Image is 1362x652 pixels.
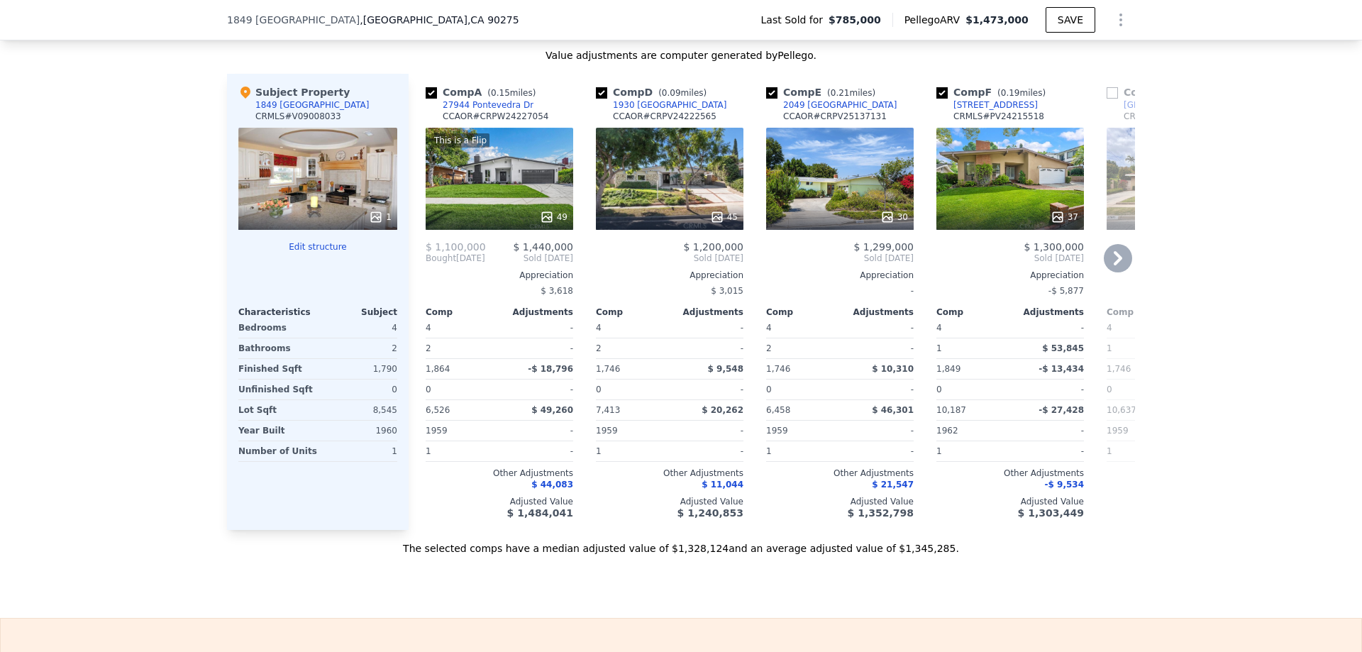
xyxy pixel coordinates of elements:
[321,400,397,420] div: 8,545
[1039,364,1084,374] span: -$ 13,434
[369,210,392,224] div: 1
[426,405,450,415] span: 6,526
[1107,405,1136,415] span: 10,637
[596,421,667,441] div: 1959
[1107,85,1223,99] div: Comp G
[711,286,743,296] span: $ 3,015
[766,306,840,318] div: Comp
[702,480,743,490] span: $ 11,044
[238,306,318,318] div: Characteristics
[531,405,573,415] span: $ 49,260
[360,13,519,27] span: , [GEOGRAPHIC_DATA]
[766,253,914,264] span: Sold [DATE]
[843,338,914,358] div: -
[766,99,897,111] a: 2049 [GEOGRAPHIC_DATA]
[1013,421,1084,441] div: -
[1048,286,1084,296] span: -$ 5,877
[502,338,573,358] div: -
[1013,318,1084,338] div: -
[829,13,881,27] span: $785,000
[843,380,914,399] div: -
[502,441,573,461] div: -
[596,270,743,281] div: Appreciation
[1124,111,1214,122] div: CRMLS # PV25062751
[936,338,1007,358] div: 1
[1039,405,1084,415] span: -$ 27,428
[426,421,497,441] div: 1959
[1013,441,1084,461] div: -
[872,364,914,374] span: $ 10,310
[426,306,499,318] div: Comp
[502,421,573,441] div: -
[227,48,1135,62] div: Value adjustments are computer generated by Pellego .
[1107,338,1178,358] div: 1
[1024,241,1084,253] span: $ 1,300,000
[238,441,317,461] div: Number of Units
[1107,6,1135,34] button: Show Options
[936,405,966,415] span: 10,187
[936,323,942,333] span: 4
[238,241,397,253] button: Edit structure
[831,88,850,98] span: 0.21
[502,380,573,399] div: -
[1045,480,1084,490] span: -$ 9,534
[766,323,772,333] span: 4
[1107,364,1131,374] span: 1,746
[238,380,315,399] div: Unfinished Sqft
[596,253,743,264] span: Sold [DATE]
[821,88,881,98] span: ( miles)
[321,421,397,441] div: 1960
[255,111,341,122] div: CRMLS # V09008033
[766,441,837,461] div: 1
[710,210,738,224] div: 45
[672,338,743,358] div: -
[936,496,1084,507] div: Adjusted Value
[596,405,620,415] span: 7,413
[596,338,667,358] div: 2
[528,364,573,374] span: -$ 18,796
[541,286,573,296] span: $ 3,618
[936,270,1084,281] div: Appreciation
[936,421,1007,441] div: 1962
[936,441,1007,461] div: 1
[485,253,573,264] span: Sold [DATE]
[1107,496,1254,507] div: Adjusted Value
[596,496,743,507] div: Adjusted Value
[513,241,573,253] span: $ 1,440,000
[426,85,541,99] div: Comp A
[596,364,620,374] span: 1,746
[426,253,456,264] span: Bought
[965,14,1029,26] span: $1,473,000
[596,441,667,461] div: 1
[672,421,743,441] div: -
[596,323,602,333] span: 4
[238,400,315,420] div: Lot Sqft
[1107,99,1213,111] a: [GEOGRAPHIC_DATA]
[1042,343,1084,353] span: $ 53,845
[1018,507,1084,519] span: $ 1,303,449
[872,480,914,490] span: $ 21,547
[426,253,485,264] div: [DATE]
[1107,323,1112,333] span: 4
[936,85,1051,99] div: Comp F
[596,385,602,394] span: 0
[613,111,716,122] div: CCAOR # CRPV24222565
[840,306,914,318] div: Adjustments
[227,13,360,27] span: 1849 [GEOGRAPHIC_DATA]
[783,111,887,122] div: CCAOR # CRPV25137131
[1124,99,1213,111] div: [GEOGRAPHIC_DATA]
[953,99,1038,111] div: [STREET_ADDRESS]
[426,468,573,479] div: Other Adjustments
[992,88,1051,98] span: ( miles)
[766,405,790,415] span: 6,458
[766,468,914,479] div: Other Adjustments
[783,99,897,111] div: 2049 [GEOGRAPHIC_DATA]
[904,13,966,27] span: Pellego ARV
[1107,421,1178,441] div: 1959
[683,241,743,253] span: $ 1,200,000
[491,88,510,98] span: 0.15
[238,318,315,338] div: Bedrooms
[1051,210,1078,224] div: 37
[843,318,914,338] div: -
[596,468,743,479] div: Other Adjustments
